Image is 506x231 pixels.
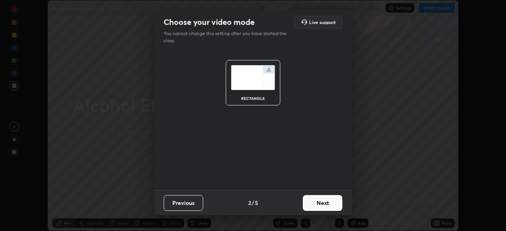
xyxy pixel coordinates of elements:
[164,30,292,44] p: You cannot change this setting after you have started the class
[255,199,258,207] h4: 5
[237,96,269,100] div: rectangle
[164,195,203,211] button: Previous
[231,65,275,90] img: normalScreenIcon.ae25ed63.svg
[303,195,342,211] button: Next
[164,17,255,27] h2: Choose your video mode
[309,20,336,24] h5: Live support
[252,199,254,207] h4: /
[248,199,251,207] h4: 2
